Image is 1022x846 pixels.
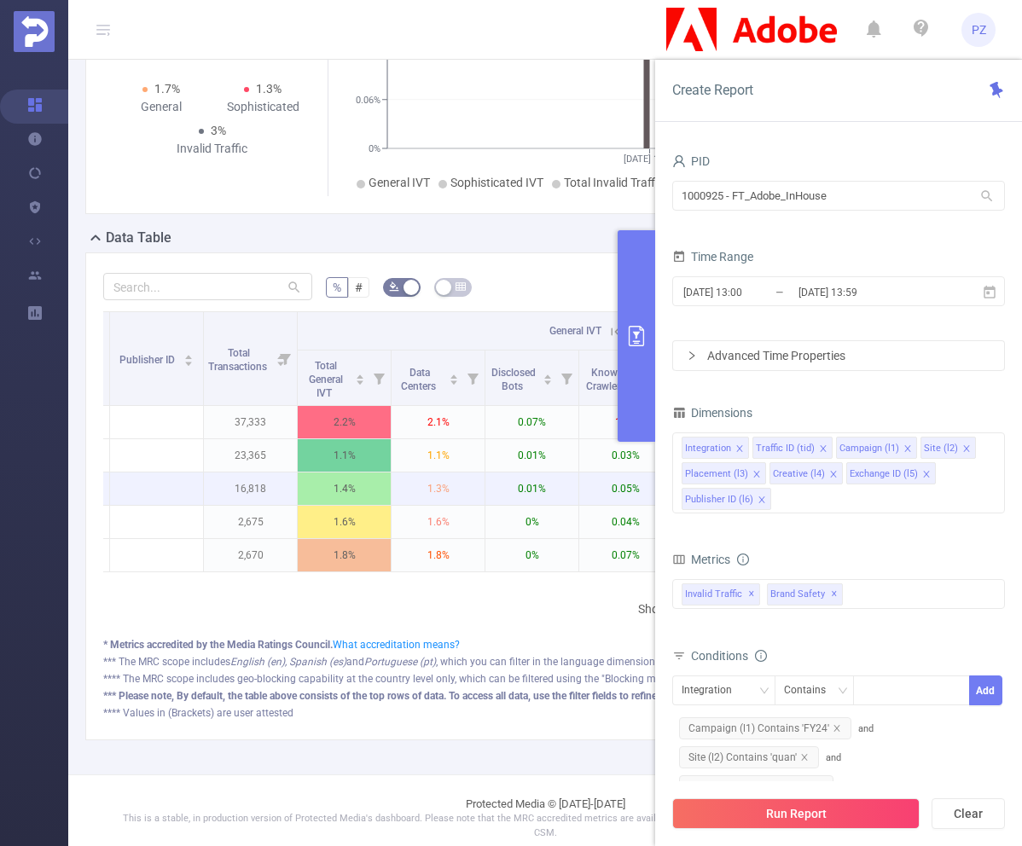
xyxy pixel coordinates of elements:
i: icon: info-circle [755,650,767,662]
i: English (en), Spanish (es) [230,656,346,668]
p: 1.6% [298,506,391,538]
li: Publisher ID (l6) [682,488,771,510]
div: General [110,98,212,116]
span: General IVT [369,176,430,189]
tspan: 0.06% [356,95,380,106]
tspan: 0% [369,143,380,154]
i: Filter menu [273,312,297,405]
span: Disclosed Bots [491,367,536,392]
p: 0.04% [579,506,672,538]
div: icon: rightAdvanced Time Properties [673,341,1004,370]
div: Sort [543,372,553,382]
div: Creative (l4) [773,463,825,485]
p: 1.1% [392,439,485,472]
i: icon: caret-down [450,378,459,383]
p: 1.8% [392,539,485,571]
span: PZ [972,13,986,47]
span: Data Centers [401,367,438,392]
h2: Data Table [106,228,171,248]
span: ✕ [831,584,838,605]
i: icon: close [903,444,912,455]
i: icon: close [962,444,971,455]
span: ✕ [748,584,755,605]
p: 0% [485,539,578,571]
span: Total Transactions [208,347,270,373]
div: Campaign (l1) [839,437,899,460]
p: 1.8% [298,539,391,571]
span: Time Range [672,250,753,264]
p: 0.07% [579,539,672,571]
span: % [333,281,341,294]
i: icon: close [833,724,841,733]
i: icon: close [819,444,827,455]
p: 23,365 [204,439,297,472]
p: 2,670 [204,539,297,571]
i: icon: close [922,470,931,480]
i: icon: right [687,351,697,361]
p: 1.6% [392,506,485,538]
i: icon: close [758,495,766,506]
i: Portuguese (pt) [364,656,436,668]
li: Exchange ID (l5) [846,462,936,484]
p: This is a stable, in production version of Protected Media's dashboard. Please note that the MRC ... [111,812,979,840]
span: Invalid Traffic [682,583,760,606]
li: Campaign (l1) [836,437,917,459]
span: Known Crawlers [586,367,628,392]
i: icon: caret-down [183,359,193,364]
span: Dimensions [672,406,752,420]
i: icon: user [672,154,686,168]
i: icon: info-circle [737,553,749,565]
i: icon: close [829,470,838,480]
input: Search... [103,273,312,300]
div: **** Values in (Brackets) are user attested [103,705,973,721]
span: Sophisticated IVT [450,176,543,189]
span: Total Invalid Traffic [564,176,664,189]
img: Protected Media [14,11,55,52]
input: Start date [682,281,820,304]
div: Traffic ID (tid) [756,437,815,460]
span: Brand Safety [767,583,843,606]
i: icon: caret-down [356,378,365,383]
li: Traffic ID (tid) [752,437,833,459]
b: * Metrics accredited by the Media Ratings Council. [103,639,333,651]
div: Exchange ID (l5) [850,463,918,485]
p: 0.05% [579,472,672,505]
p: 1.4% [298,472,391,505]
span: PID [672,154,710,168]
input: End date [797,281,935,304]
span: Metrics [672,553,730,566]
p: 0.01% [485,472,578,505]
i: icon: down [759,686,769,698]
div: Integration [685,437,731,460]
i: Filter menu [555,351,578,405]
i: Filter menu [461,351,485,405]
div: Invalid Traffic [161,140,264,158]
span: Create Report [672,82,753,98]
button: Add [969,675,1002,705]
span: Campaign (l1) Contains 'FY24' [679,717,851,739]
p: 2.2% [298,406,391,438]
i: icon: close [752,470,761,480]
button: Run Report [672,798,920,829]
li: Placement (l3) [682,462,766,484]
span: and [672,752,841,792]
i: icon: bg-colors [389,281,399,292]
div: Sort [355,372,365,382]
i: icon: close [735,444,744,455]
i: icon: caret-up [356,372,365,377]
span: 1.7% [154,82,180,96]
i: icon: close [800,753,809,762]
p: 2.1% [392,406,485,438]
div: Contains [784,676,838,704]
div: Sort [183,352,194,362]
p: 1.1% [298,439,391,472]
p: 0% [485,506,578,538]
tspan: [DATE] 13:00 [624,154,676,165]
li: Creative (l4) [769,462,843,484]
div: **** The MRC scope includes geo-blocking capability at the country level only, which can be filte... [103,671,973,687]
div: *** Please note, By default, the table above consists of the top rows of data. To access all data... [103,688,973,704]
p: 37,333 [204,406,297,438]
div: Integration [682,676,744,704]
p: 1.9% [579,406,672,438]
i: icon: caret-up [183,352,193,357]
